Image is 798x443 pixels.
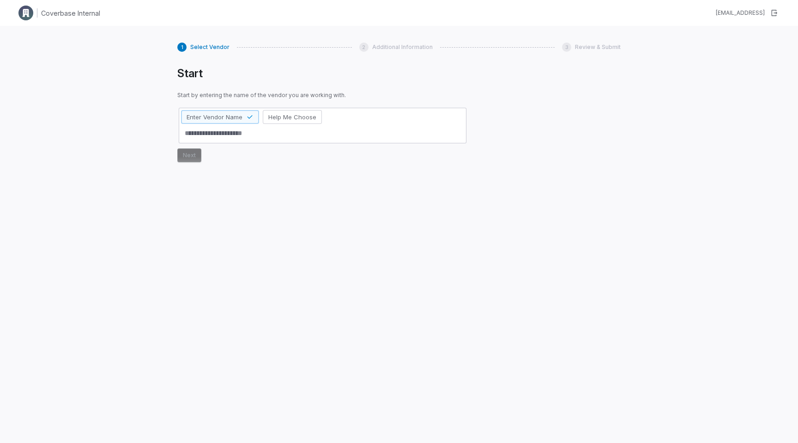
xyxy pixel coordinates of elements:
span: Additional Information [372,43,433,51]
span: Help Me Choose [268,113,316,121]
div: [EMAIL_ADDRESS] [716,9,765,17]
span: Select Vendor [190,43,230,51]
div: 1 [177,43,187,52]
button: Help Me Choose [263,110,322,124]
img: Clerk Logo [18,6,33,20]
span: Enter Vendor Name [187,113,242,121]
button: Enter Vendor Name [181,110,259,124]
h1: Coverbase Internal [41,8,100,18]
h1: Start [177,67,468,80]
span: Start by entering the name of the vendor you are working with. [177,92,468,99]
div: 2 [359,43,369,52]
span: Review & Submit [575,43,621,51]
div: 3 [562,43,571,52]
